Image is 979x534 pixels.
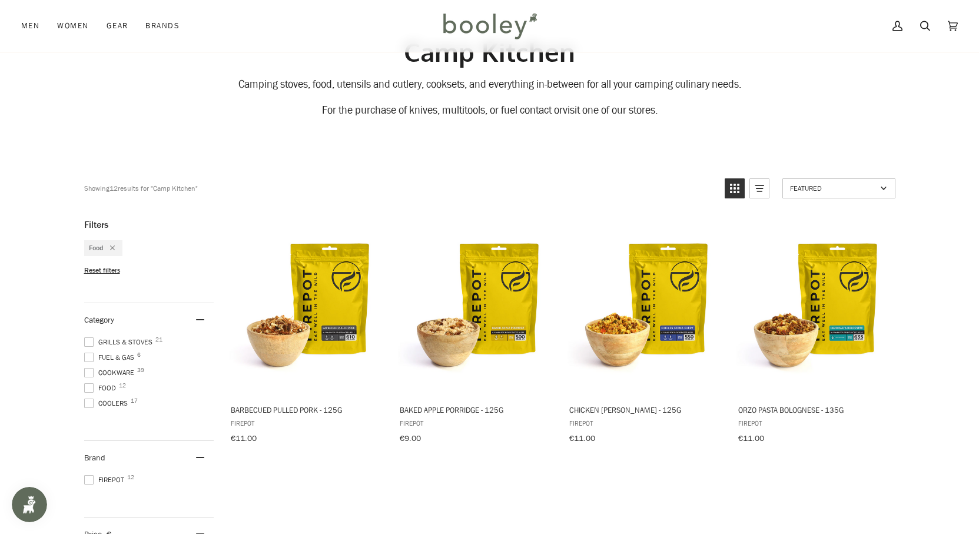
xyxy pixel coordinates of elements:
span: Firepot [84,475,128,485]
span: Fuel & Gas [84,352,138,363]
span: Chicken [PERSON_NAME] - 125g [569,404,722,415]
img: Booley [438,9,541,43]
span: Filters [84,219,108,231]
span: Food [89,243,103,253]
a: Sort options [782,178,895,198]
span: Firepot [738,418,891,428]
span: 21 [155,337,162,343]
span: Baked Apple Porridge - 125g [400,404,552,415]
span: Brand [84,452,105,463]
img: Barbecued Pulled Pork - 125g [229,229,385,385]
div: Remove filter: Food [103,243,115,253]
span: Food [84,383,120,393]
span: Barbecued Pulled Pork - 125g [231,404,383,415]
div: visit one of our stores. [84,104,895,118]
span: Gear [107,20,128,32]
span: 17 [131,398,138,404]
li: Reset filters [84,266,214,276]
span: Category [84,314,114,326]
span: 6 [137,352,141,358]
a: Barbecued Pulled Pork - 125g [229,219,385,447]
b: 12 [109,183,118,193]
span: Men [21,20,39,32]
iframe: Button to open loyalty program pop-up [12,487,47,522]
span: Women [57,20,88,32]
span: For the purchase of knives, multitools, or fuel contact or [322,103,563,118]
a: View list mode [749,178,769,198]
img: Firepot Chicken Keema Curry - 125g [568,229,724,385]
div: Showing results for "Camp Kitchen" [84,178,198,198]
span: Firepot [569,418,722,428]
span: Grills & Stoves [84,337,156,347]
span: Cookware [84,367,138,378]
a: Baked Apple Porridge - 125g [398,219,554,447]
span: €11.00 [569,433,595,444]
img: Firepot Baked Apple Porridge - 125g - Booley Galway [398,229,554,385]
span: Reset filters [84,266,120,276]
span: Brands [145,20,180,32]
a: Orzo Pasta Bolognese - 135g [736,219,892,447]
span: Firepot [400,418,552,428]
span: €11.00 [231,433,257,444]
span: 12 [119,383,126,389]
span: 39 [137,367,144,373]
span: €9.00 [400,433,421,444]
img: Firepot Orzo Pasta Bolognese - 135g - Booley Galway [736,229,892,385]
span: Coolers [84,398,131,409]
span: 12 [127,475,134,480]
span: Featured [790,183,877,193]
span: Firepot [231,418,383,428]
span: Orzo Pasta Bolognese - 135g [738,404,891,415]
div: Camping stoves, food, utensils and cutlery, cooksets, and everything in-between for all your camp... [84,78,895,92]
a: Chicken Keema Curry - 125g [568,219,724,447]
span: €11.00 [738,433,764,444]
a: View grid mode [725,178,745,198]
